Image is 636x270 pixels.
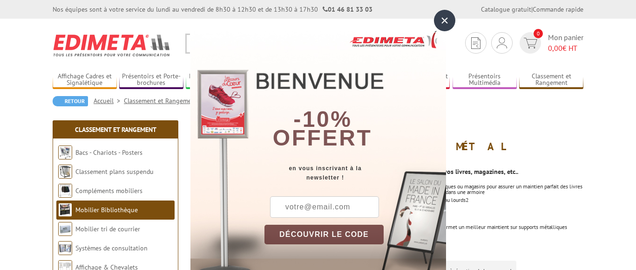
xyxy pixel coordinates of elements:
div: × [434,10,455,31]
font: offert [273,125,372,150]
input: votre@email.com [270,196,379,218]
button: DÉCOUVRIR LE CODE [264,225,384,244]
div: en vous inscrivant à la newsletter ! [264,164,446,182]
b: -10% [293,107,352,132]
